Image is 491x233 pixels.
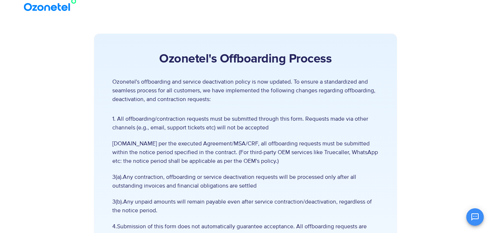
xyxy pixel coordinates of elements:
[112,197,379,215] span: 3(b).Any unpaid amounts will remain payable even after service contraction/deactivation, regardle...
[112,77,379,104] p: Ozonetel's offboarding and service deactivation policy is now updated. To ensure a standardized a...
[466,208,484,226] button: Open chat
[112,115,379,132] span: 1. All offboarding/contraction requests must be submitted through this form. Requests made via ot...
[112,139,379,165] span: [DOMAIN_NAME] per the executed Agreement/MSA/CRF, all offboarding requests must be submitted with...
[112,173,379,190] span: 3(a).Any contraction, offboarding or service deactivation requests will be processed only after a...
[112,52,379,67] h2: Ozonetel's Offboarding Process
